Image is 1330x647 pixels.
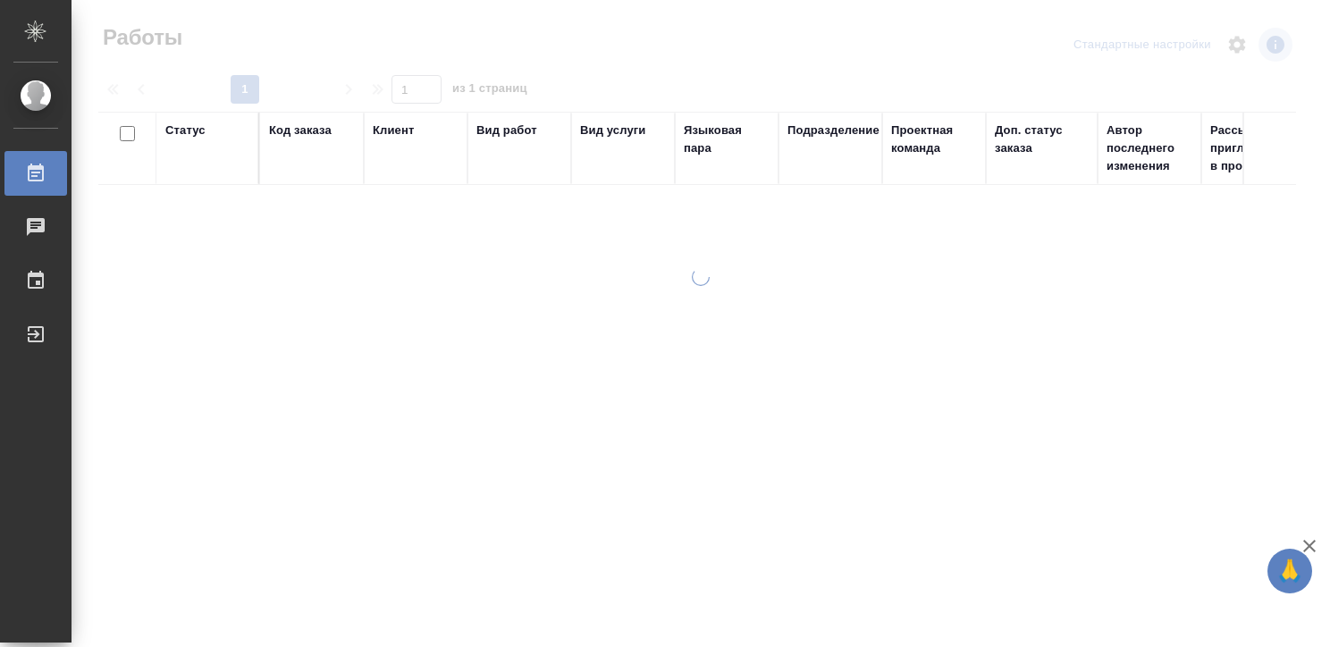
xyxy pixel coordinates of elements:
[995,122,1089,157] div: Доп. статус заказа
[787,122,880,139] div: Подразделение
[1275,552,1305,590] span: 🙏
[684,122,770,157] div: Языковая пара
[1210,122,1296,175] div: Рассылка приглашений в процессе?
[891,122,977,157] div: Проектная команда
[580,122,646,139] div: Вид услуги
[269,122,332,139] div: Код заказа
[373,122,414,139] div: Клиент
[476,122,537,139] div: Вид работ
[165,122,206,139] div: Статус
[1267,549,1312,593] button: 🙏
[1107,122,1192,175] div: Автор последнего изменения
